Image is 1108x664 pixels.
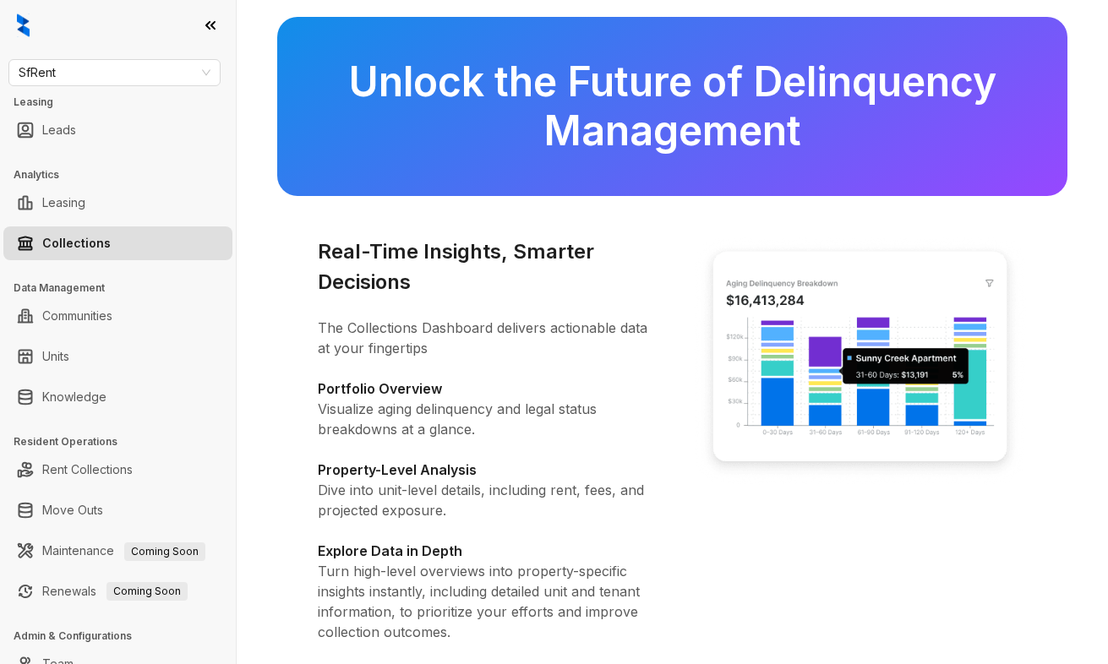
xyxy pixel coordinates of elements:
[318,57,1027,155] h2: Unlock the Future of Delinquency Management
[693,237,1028,486] img: Real-Time Insights, Smarter Decisions
[3,113,232,147] li: Leads
[3,340,232,373] li: Units
[14,167,236,182] h3: Analytics
[14,95,236,110] h3: Leasing
[42,574,188,608] a: RenewalsComing Soon
[14,280,236,296] h3: Data Management
[106,582,188,601] span: Coming Soon
[318,399,652,439] p: Visualize aging delinquency and legal status breakdowns at a glance.
[42,380,106,414] a: Knowledge
[318,561,652,642] p: Turn high-level overviews into property-specific insights instantly, including detailed unit and ...
[3,534,232,568] li: Maintenance
[318,378,652,399] h4: Portfolio Overview
[318,237,652,297] h3: Real-Time Insights, Smarter Decisions
[42,113,76,147] a: Leads
[17,14,30,37] img: logo
[3,380,232,414] li: Knowledge
[3,453,232,487] li: Rent Collections
[3,226,232,260] li: Collections
[42,186,85,220] a: Leasing
[318,460,652,480] h4: Property-Level Analysis
[42,226,111,260] a: Collections
[3,574,232,608] li: Renewals
[42,453,133,487] a: Rent Collections
[124,542,205,561] span: Coming Soon
[19,60,210,85] span: SfRent
[42,493,103,527] a: Move Outs
[318,541,652,561] h4: Explore Data in Depth
[42,340,69,373] a: Units
[14,629,236,644] h3: Admin & Configurations
[318,318,652,358] p: The Collections Dashboard delivers actionable data at your fingertips
[3,186,232,220] li: Leasing
[3,493,232,527] li: Move Outs
[318,480,652,520] p: Dive into unit-level details, including rent, fees, and projected exposure.
[42,299,112,333] a: Communities
[3,299,232,333] li: Communities
[14,434,236,449] h3: Resident Operations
